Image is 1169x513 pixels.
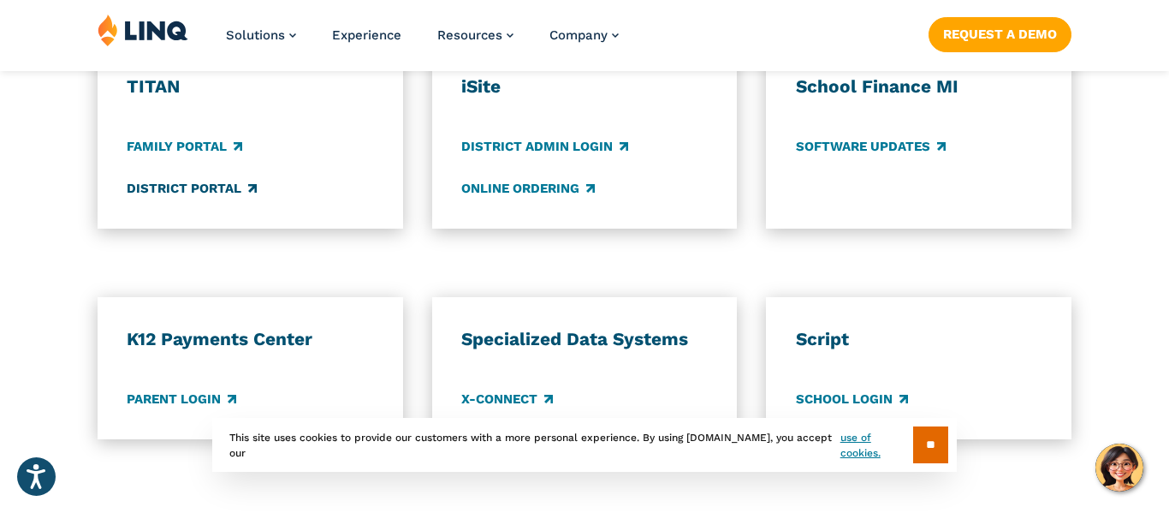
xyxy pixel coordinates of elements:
a: Online Ordering [461,179,595,198]
a: Experience [332,27,401,43]
nav: Primary Navigation [226,14,619,70]
a: X-Connect [461,390,553,409]
h3: TITAN [127,75,373,98]
a: District Portal [127,179,257,198]
img: LINQ | K‑12 Software [98,14,188,46]
span: Company [549,27,608,43]
h3: School Finance MI [796,75,1042,98]
div: This site uses cookies to provide our customers with a more personal experience. By using [DOMAIN... [212,418,957,472]
a: Request a Demo [929,17,1071,51]
a: Software Updates [796,137,946,156]
a: Company [549,27,619,43]
nav: Button Navigation [929,14,1071,51]
h3: iSite [461,75,708,98]
a: Parent Login [127,390,236,409]
a: Solutions [226,27,296,43]
h3: K12 Payments Center [127,328,373,351]
a: Family Portal [127,137,242,156]
span: Solutions [226,27,285,43]
a: use of cookies. [840,430,913,461]
a: Resources [437,27,513,43]
h3: Specialized Data Systems [461,328,708,351]
h3: Script [796,328,1042,351]
a: District Admin Login [461,137,628,156]
a: School Login [796,390,908,409]
span: Resources [437,27,502,43]
button: Hello, have a question? Let’s chat. [1095,444,1143,492]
